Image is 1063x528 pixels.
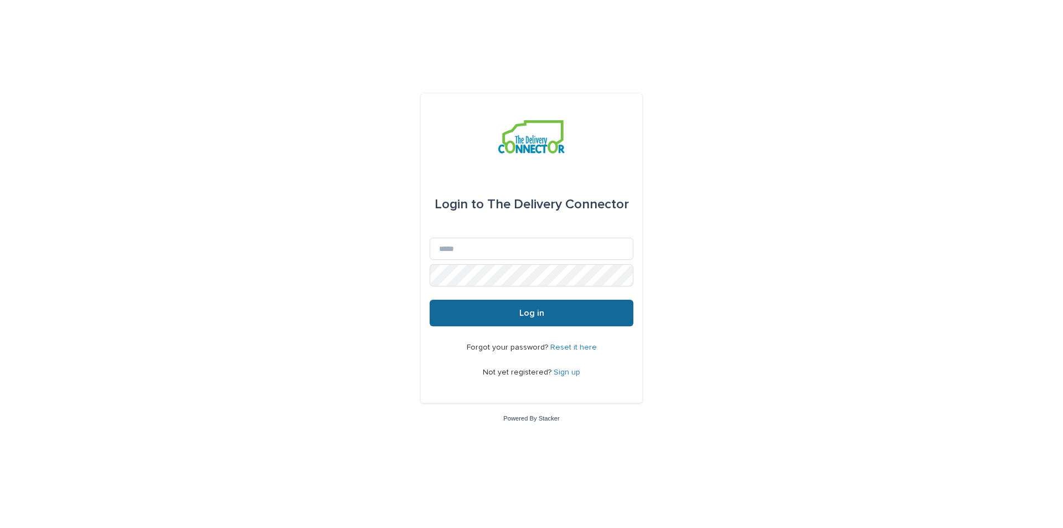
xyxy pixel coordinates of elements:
[435,189,629,220] div: The Delivery Connector
[483,368,554,376] span: Not yet registered?
[503,415,559,422] a: Powered By Stacker
[498,120,564,153] img: aCWQmA6OSGG0Kwt8cj3c
[519,309,544,317] span: Log in
[435,198,484,211] span: Login to
[467,344,550,351] span: Forgot your password?
[430,300,633,326] button: Log in
[550,344,597,351] a: Reset it here
[554,368,580,376] a: Sign up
